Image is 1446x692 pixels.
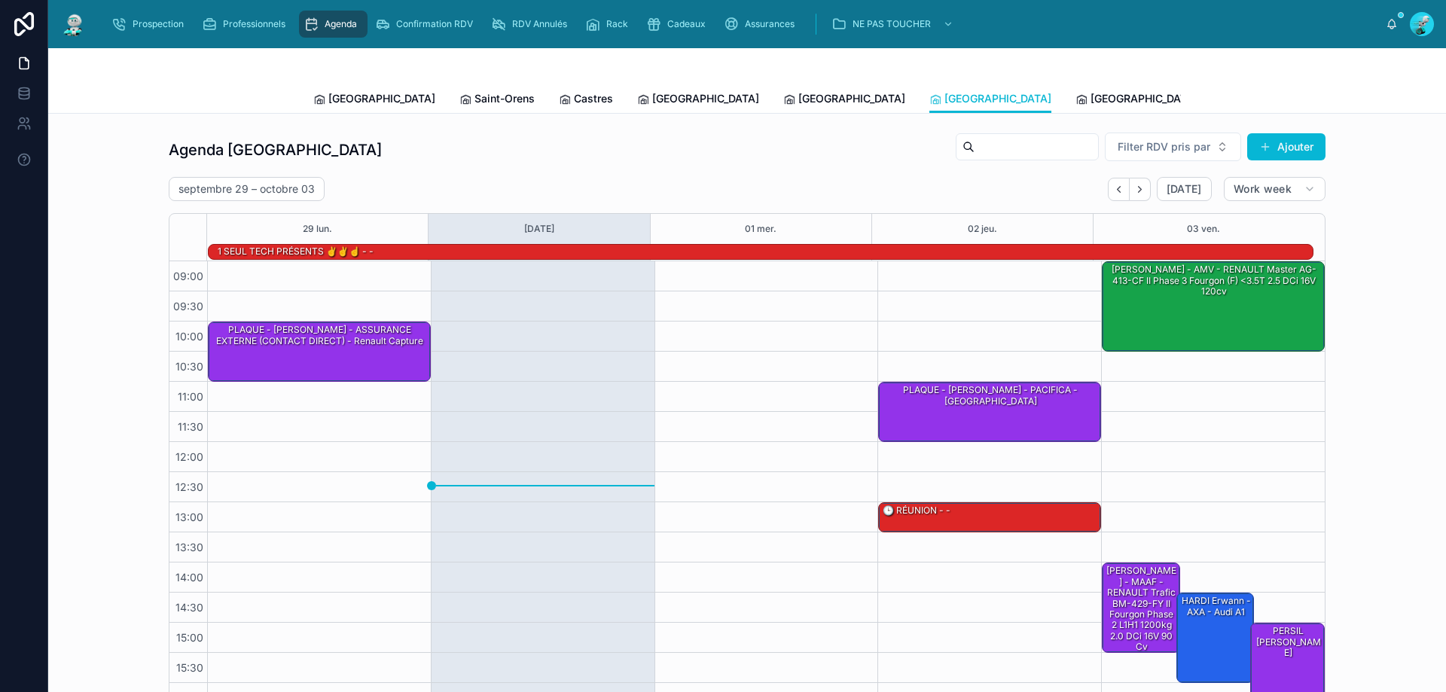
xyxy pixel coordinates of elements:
div: [PERSON_NAME] - AMV - RENAULT Master AG-413-CF II Phase 3 Fourgon (F) <3.5T 2.5 dCi 16V 120cv [1103,262,1324,351]
span: Work week [1234,182,1292,196]
span: Professionnels [223,18,285,30]
span: [DATE] [1167,182,1202,196]
a: Castres [559,85,613,115]
div: PLAQUE - [PERSON_NAME] - ASSURANCE EXTERNE (CONTACT DIRECT) - Renault capture [211,323,429,348]
span: 10:30 [172,360,207,373]
div: [PERSON_NAME] - MAAF - RENAULT Trafic BM-429-FY II Fourgon Phase 2 L1H1 1200kg 2.0 dCi 16V 90 cv [1103,563,1179,652]
button: 29 lun. [303,214,332,244]
div: [PERSON_NAME] - AMV - RENAULT Master AG-413-CF II Phase 3 Fourgon (F) <3.5T 2.5 dCi 16V 120cv [1105,263,1323,298]
button: Ajouter [1247,133,1325,160]
span: 15:30 [172,661,207,674]
a: Assurances [719,11,805,38]
span: Prospection [133,18,184,30]
span: 12:00 [172,450,207,463]
a: [GEOGRAPHIC_DATA] [637,85,759,115]
span: [GEOGRAPHIC_DATA] [798,91,905,106]
button: Select Button [1105,133,1241,161]
span: [GEOGRAPHIC_DATA] [944,91,1051,106]
h1: Agenda [GEOGRAPHIC_DATA] [169,139,382,160]
span: Cadeaux [667,18,706,30]
div: PLAQUE - [PERSON_NAME] - ASSURANCE EXTERNE (CONTACT DIRECT) - Renault capture [209,322,430,381]
a: [GEOGRAPHIC_DATA] [313,85,435,115]
a: [GEOGRAPHIC_DATA] [783,85,905,115]
button: 01 mer. [745,214,776,244]
div: HARDI Erwann - AXA - Audi A1 [1179,594,1253,619]
div: 🕒 RÉUNION - - [879,503,1100,532]
a: Confirmation RDV [371,11,484,38]
div: [PERSON_NAME] - MAAF - RENAULT Trafic BM-429-FY II Fourgon Phase 2 L1H1 1200kg 2.0 dCi 16V 90 cv [1105,564,1179,654]
span: Castres [574,91,613,106]
span: [GEOGRAPHIC_DATA] [1091,91,1197,106]
button: [DATE] [1157,177,1212,201]
div: PERSIL [PERSON_NAME] [1253,624,1323,660]
span: RDV Annulés [512,18,567,30]
button: 03 ven. [1187,214,1220,244]
span: NE PAS TOUCHER [853,18,931,30]
div: 1 SEUL TECH PRÉSENTS ✌️✌️☝️ - - [216,244,375,259]
img: App logo [60,12,87,36]
a: Rack [581,11,639,38]
div: 🕒 RÉUNION - - [881,504,952,517]
div: scrollable content [99,8,1386,41]
span: 12:30 [172,480,207,493]
a: NE PAS TOUCHER [827,11,961,38]
span: 13:30 [172,541,207,553]
span: Assurances [745,18,795,30]
span: 11:00 [174,390,207,403]
span: Agenda [325,18,357,30]
a: Prospection [107,11,194,38]
a: Professionnels [197,11,296,38]
a: RDV Annulés [487,11,578,38]
span: 14:00 [172,571,207,584]
span: Rack [606,18,628,30]
h2: septembre 29 – octobre 03 [178,181,315,197]
span: 15:00 [172,631,207,644]
span: Filter RDV pris par [1118,139,1210,154]
a: Agenda [299,11,368,38]
span: 14:30 [172,601,207,614]
a: Saint-Orens [459,85,535,115]
div: PLAQUE - [PERSON_NAME] - PACIFICA - [GEOGRAPHIC_DATA] [881,383,1100,408]
a: [GEOGRAPHIC_DATA] [1075,85,1197,115]
a: Cadeaux [642,11,716,38]
span: [GEOGRAPHIC_DATA] [328,91,435,106]
span: Confirmation RDV [396,18,473,30]
div: HARDI Erwann - AXA - Audi A1 [1177,593,1254,682]
a: [GEOGRAPHIC_DATA] [929,85,1051,114]
span: 11:30 [174,420,207,433]
span: Saint-Orens [474,91,535,106]
span: 10:00 [172,330,207,343]
button: Back [1108,178,1130,201]
span: [GEOGRAPHIC_DATA] [652,91,759,106]
button: Next [1130,178,1151,201]
button: Work week [1224,177,1325,201]
div: PLAQUE - [PERSON_NAME] - PACIFICA - [GEOGRAPHIC_DATA] [879,383,1100,441]
button: [DATE] [524,214,554,244]
span: 09:00 [169,270,207,282]
div: 1 SEUL TECH PRÉSENTS ✌️✌️☝️ - - [216,245,375,258]
span: 13:00 [172,511,207,523]
span: 09:30 [169,300,207,312]
button: 02 jeu. [968,214,997,244]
